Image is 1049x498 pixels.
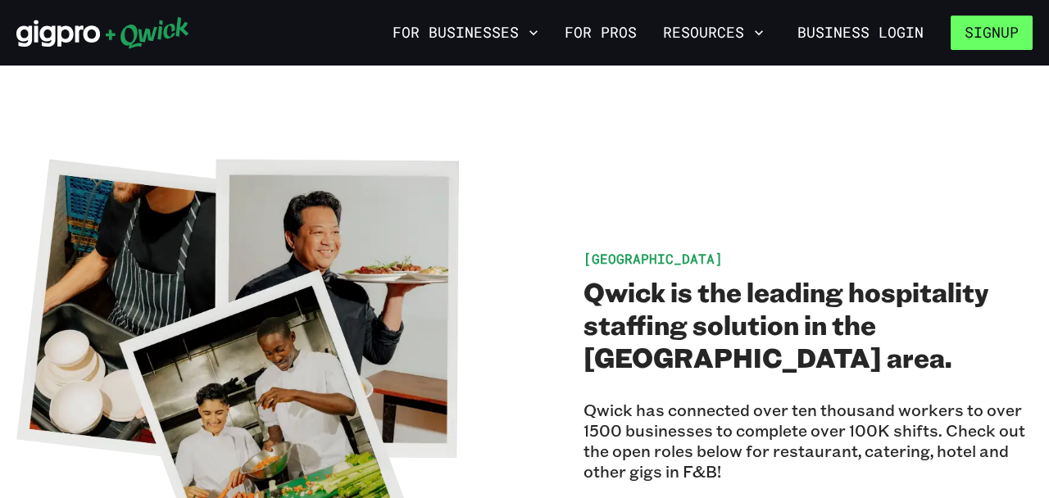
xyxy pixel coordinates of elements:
p: Qwick has connected over ten thousand workers to over 1500 businesses to complete over 100K shift... [584,400,1033,482]
a: Business Login [783,16,938,50]
button: Signup [951,16,1033,50]
span: [GEOGRAPHIC_DATA] [584,250,723,267]
button: Resources [656,19,770,47]
h2: Qwick is the leading hospitality staffing solution in the [GEOGRAPHIC_DATA] area. [584,275,1033,373]
button: For Businesses [386,19,545,47]
a: For Pros [558,19,643,47]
